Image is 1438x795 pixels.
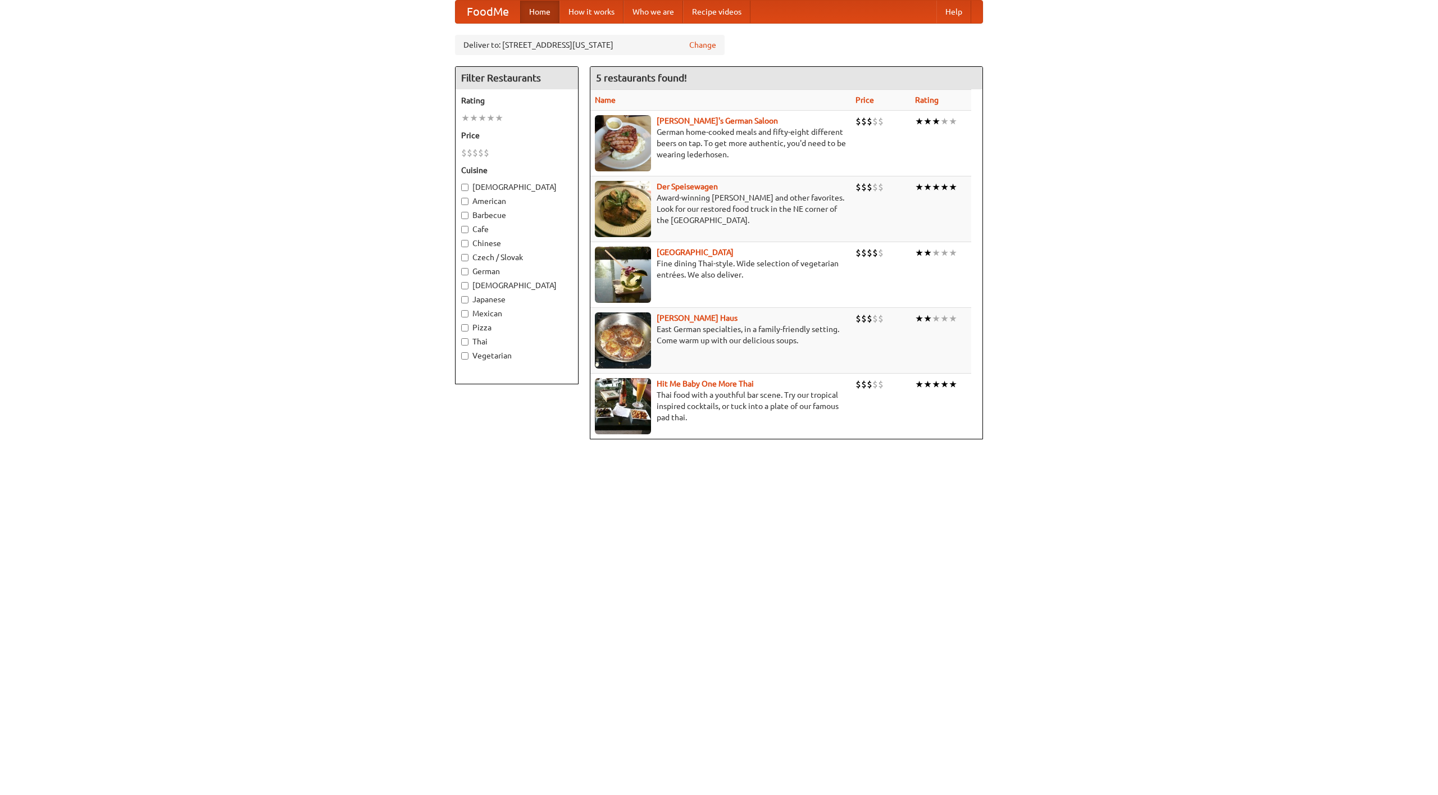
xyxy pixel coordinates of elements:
li: $ [872,247,878,259]
li: $ [855,312,861,325]
li: $ [861,247,867,259]
li: $ [855,378,861,390]
img: kohlhaus.jpg [595,312,651,369]
p: East German specialties, in a family-friendly setting. Come warm up with our delicious soups. [595,324,847,346]
li: ★ [478,112,486,124]
input: Pizza [461,324,468,331]
label: [DEMOGRAPHIC_DATA] [461,280,572,291]
label: Mexican [461,308,572,319]
input: Czech / Slovak [461,254,468,261]
label: German [461,266,572,277]
label: Pizza [461,322,572,333]
b: Der Speisewagen [657,182,718,191]
li: ★ [923,312,932,325]
li: ★ [923,115,932,128]
label: Vegetarian [461,350,572,361]
li: $ [872,312,878,325]
li: ★ [486,112,495,124]
label: [DEMOGRAPHIC_DATA] [461,181,572,193]
label: Thai [461,336,572,347]
li: ★ [495,112,503,124]
img: babythai.jpg [595,378,651,434]
img: speisewagen.jpg [595,181,651,237]
li: $ [878,312,884,325]
li: $ [872,115,878,128]
li: $ [855,181,861,193]
a: Recipe videos [683,1,750,23]
input: German [461,268,468,275]
li: ★ [915,115,923,128]
li: ★ [915,378,923,390]
li: ★ [923,378,932,390]
a: FoodMe [456,1,520,23]
input: Mexican [461,310,468,317]
li: $ [861,115,867,128]
li: $ [872,181,878,193]
a: Rating [915,96,939,105]
label: American [461,196,572,207]
li: $ [861,378,867,390]
img: esthers.jpg [595,115,651,171]
li: ★ [949,115,957,128]
b: [PERSON_NAME] Haus [657,314,738,322]
input: Thai [461,338,468,346]
input: [DEMOGRAPHIC_DATA] [461,282,468,289]
label: Cafe [461,224,572,235]
a: [PERSON_NAME]'s German Saloon [657,116,778,125]
a: Help [936,1,971,23]
li: ★ [923,247,932,259]
h5: Price [461,130,572,141]
li: $ [878,247,884,259]
li: $ [467,147,472,159]
li: ★ [932,181,940,193]
input: [DEMOGRAPHIC_DATA] [461,184,468,191]
h5: Cuisine [461,165,572,176]
li: $ [855,115,861,128]
li: $ [867,181,872,193]
li: $ [861,181,867,193]
li: ★ [470,112,478,124]
label: Chinese [461,238,572,249]
li: $ [484,147,489,159]
input: Japanese [461,296,468,303]
li: ★ [949,181,957,193]
li: ★ [932,312,940,325]
li: $ [867,115,872,128]
a: Change [689,39,716,51]
li: $ [472,147,478,159]
li: ★ [940,312,949,325]
li: $ [878,115,884,128]
input: Chinese [461,240,468,247]
h4: Filter Restaurants [456,67,578,89]
li: ★ [461,112,470,124]
p: Award-winning [PERSON_NAME] and other favorites. Look for our restored food truck in the NE corne... [595,192,847,226]
p: German home-cooked meals and fifty-eight different beers on tap. To get more authentic, you'd nee... [595,126,847,160]
li: $ [867,378,872,390]
li: $ [878,378,884,390]
a: Price [855,96,874,105]
li: ★ [932,247,940,259]
li: ★ [940,378,949,390]
a: How it works [559,1,624,23]
li: $ [855,247,861,259]
input: Vegetarian [461,352,468,360]
a: Name [595,96,616,105]
li: ★ [932,115,940,128]
li: ★ [915,247,923,259]
li: ★ [940,247,949,259]
li: $ [861,312,867,325]
li: ★ [915,312,923,325]
b: Hit Me Baby One More Thai [657,379,754,388]
li: ★ [923,181,932,193]
input: Cafe [461,226,468,233]
img: satay.jpg [595,247,651,303]
h5: Rating [461,95,572,106]
li: ★ [949,378,957,390]
li: $ [872,378,878,390]
li: $ [461,147,467,159]
label: Japanese [461,294,572,305]
input: American [461,198,468,205]
input: Barbecue [461,212,468,219]
ng-pluralize: 5 restaurants found! [596,72,687,83]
